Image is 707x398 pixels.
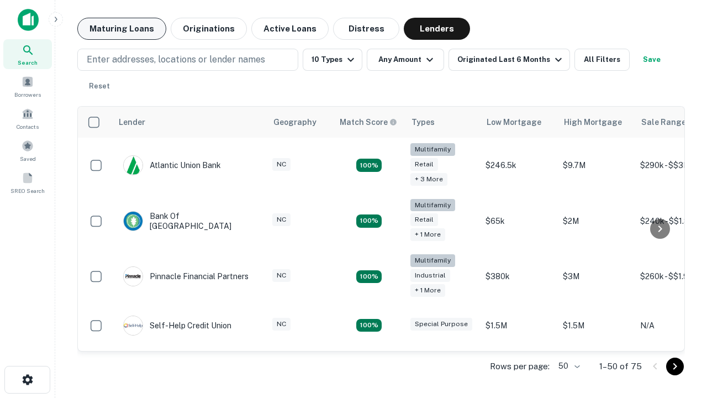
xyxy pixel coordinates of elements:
div: Bank Of [GEOGRAPHIC_DATA] [123,211,256,231]
div: Retail [410,213,438,226]
div: Matching Properties: 10, hasApolloMatch: undefined [356,159,382,172]
div: Low Mortgage [487,116,541,129]
th: Geography [267,107,333,138]
div: Matching Properties: 11, hasApolloMatch: undefined [356,319,382,332]
span: Contacts [17,122,39,131]
div: Matching Properties: 13, hasApolloMatch: undefined [356,270,382,284]
th: Low Mortgage [480,107,557,138]
div: Retail [410,158,438,171]
div: Multifamily [410,199,455,212]
div: Industrial [410,269,450,282]
div: Multifamily [410,143,455,156]
button: Originations [171,18,247,40]
button: Distress [333,18,399,40]
button: Go to next page [666,358,684,375]
div: Geography [273,116,316,129]
th: High Mortgage [557,107,635,138]
div: 50 [554,358,582,374]
button: Enter addresses, locations or lender names [77,49,298,71]
p: 1–50 of 75 [599,360,642,373]
div: Originated Last 6 Months [457,53,565,66]
div: Capitalize uses an advanced AI algorithm to match your search with the best lender. The match sco... [340,116,397,128]
div: Types [411,116,435,129]
button: Maturing Loans [77,18,166,40]
div: Sale Range [641,116,686,129]
th: Types [405,107,480,138]
div: Atlantic Union Bank [123,155,221,175]
img: capitalize-icon.png [18,9,39,31]
button: Reset [82,75,117,97]
div: Pinnacle Financial Partners [123,266,249,286]
img: picture [124,267,143,286]
th: Lender [112,107,267,138]
img: picture [124,316,143,335]
a: SREO Search [3,167,52,197]
button: Lenders [404,18,470,40]
p: Enter addresses, locations or lender names [87,53,265,66]
span: SREO Search [10,186,45,195]
div: Multifamily [410,254,455,267]
div: Self-help Credit Union [123,316,231,336]
p: Rows per page: [490,360,550,373]
div: High Mortgage [564,116,622,129]
td: $246.5k [480,138,557,193]
button: Any Amount [367,49,444,71]
span: Saved [20,154,36,163]
h6: Match Score [340,116,395,128]
img: picture [124,156,143,175]
div: Special Purpose [410,318,472,331]
button: Active Loans [251,18,329,40]
div: NC [272,158,291,171]
span: Borrowers [14,90,41,99]
iframe: Chat Widget [652,274,707,327]
div: + 1 more [410,284,445,297]
div: Matching Properties: 17, hasApolloMatch: undefined [356,214,382,228]
td: $3M [557,249,635,305]
button: All Filters [574,49,630,71]
a: Saved [3,135,52,165]
th: Capitalize uses an advanced AI algorithm to match your search with the best lender. The match sco... [333,107,405,138]
div: Lender [119,116,145,129]
td: $9.7M [557,138,635,193]
button: Save your search to get updates of matches that match your search criteria. [634,49,669,71]
img: picture [124,212,143,231]
a: Search [3,39,52,69]
div: NC [272,318,291,331]
div: NC [272,269,291,282]
span: Search [18,58,38,67]
div: + 3 more [410,173,447,186]
div: NC [272,213,291,226]
td: $380k [480,249,557,305]
td: $2M [557,193,635,249]
button: Originated Last 6 Months [449,49,570,71]
td: $1.5M [480,305,557,347]
a: Contacts [3,103,52,133]
td: $65k [480,193,557,249]
td: $1.5M [557,305,635,347]
button: 10 Types [303,49,362,71]
a: Borrowers [3,71,52,101]
div: + 1 more [410,228,445,241]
